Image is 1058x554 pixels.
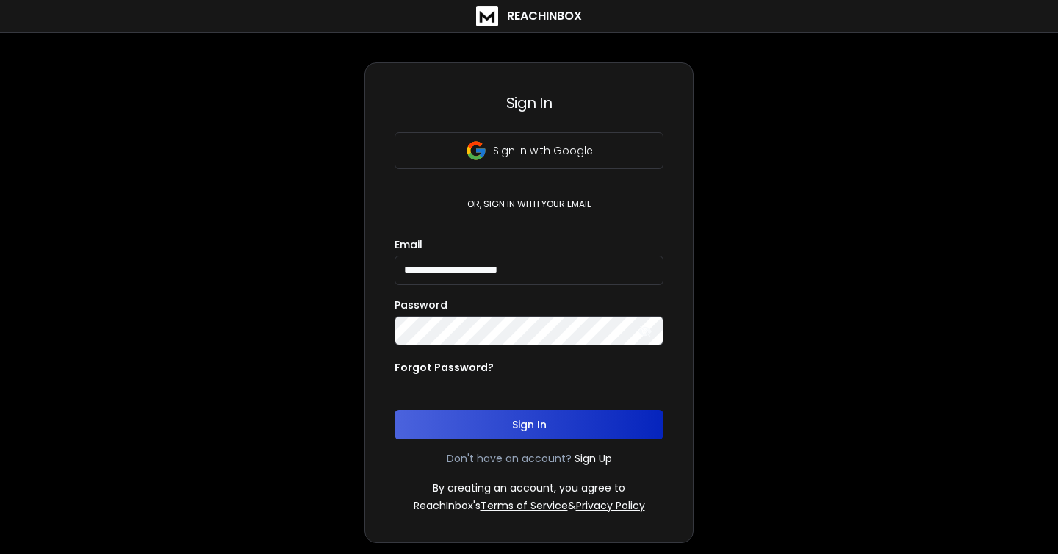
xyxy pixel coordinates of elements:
h3: Sign In [395,93,663,113]
p: Forgot Password? [395,360,494,375]
p: Sign in with Google [493,143,593,158]
p: ReachInbox's & [414,498,645,513]
button: Sign in with Google [395,132,663,169]
a: ReachInbox [476,6,582,26]
img: logo [476,6,498,26]
a: Terms of Service [481,498,568,513]
label: Email [395,240,422,250]
a: Sign Up [575,451,612,466]
p: Don't have an account? [447,451,572,466]
p: or, sign in with your email [461,198,597,210]
label: Password [395,300,447,310]
button: Sign In [395,410,663,439]
a: Privacy Policy [576,498,645,513]
p: By creating an account, you agree to [433,481,625,495]
h1: ReachInbox [507,7,582,25]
